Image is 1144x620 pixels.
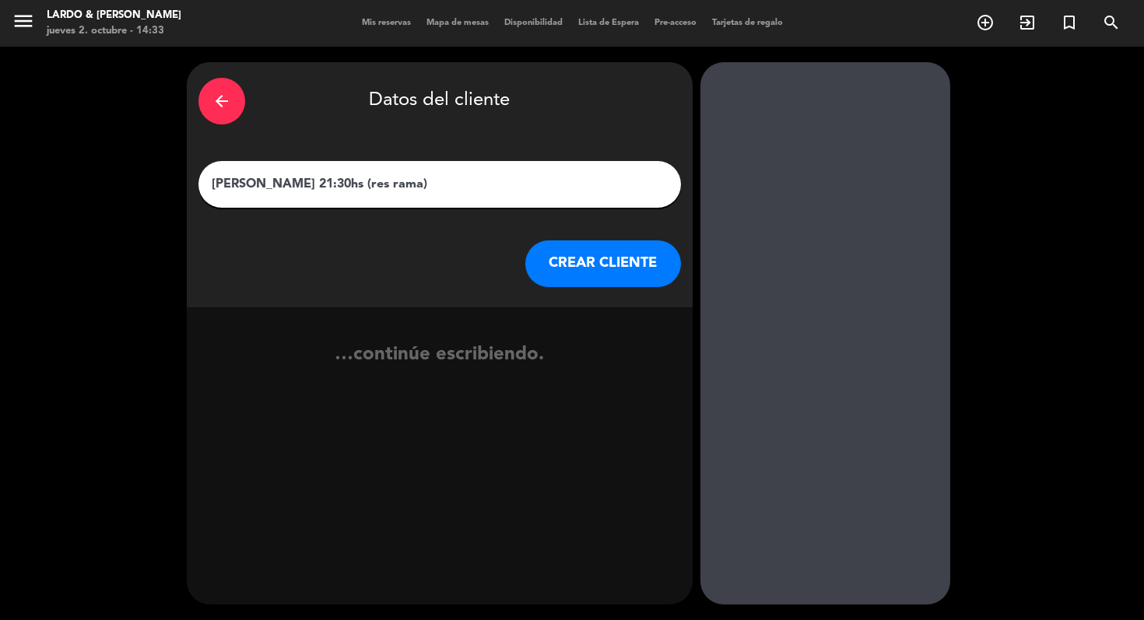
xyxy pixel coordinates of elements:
[704,19,791,27] span: Tarjetas de regalo
[47,8,181,23] div: Lardo & [PERSON_NAME]
[12,9,35,33] i: menu
[419,19,497,27] span: Mapa de mesas
[497,19,570,27] span: Disponibilidad
[525,240,681,287] button: CREAR CLIENTE
[976,13,995,32] i: add_circle_outline
[47,23,181,39] div: jueves 2. octubre - 14:33
[187,340,693,398] div: …continúe escribiendo.
[198,74,681,128] div: Datos del cliente
[1060,13,1079,32] i: turned_in_not
[1102,13,1121,32] i: search
[354,19,419,27] span: Mis reservas
[210,173,669,195] input: Escriba nombre, correo electrónico o número de teléfono...
[647,19,704,27] span: Pre-acceso
[1018,13,1037,32] i: exit_to_app
[570,19,647,27] span: Lista de Espera
[12,9,35,38] button: menu
[212,92,231,110] i: arrow_back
